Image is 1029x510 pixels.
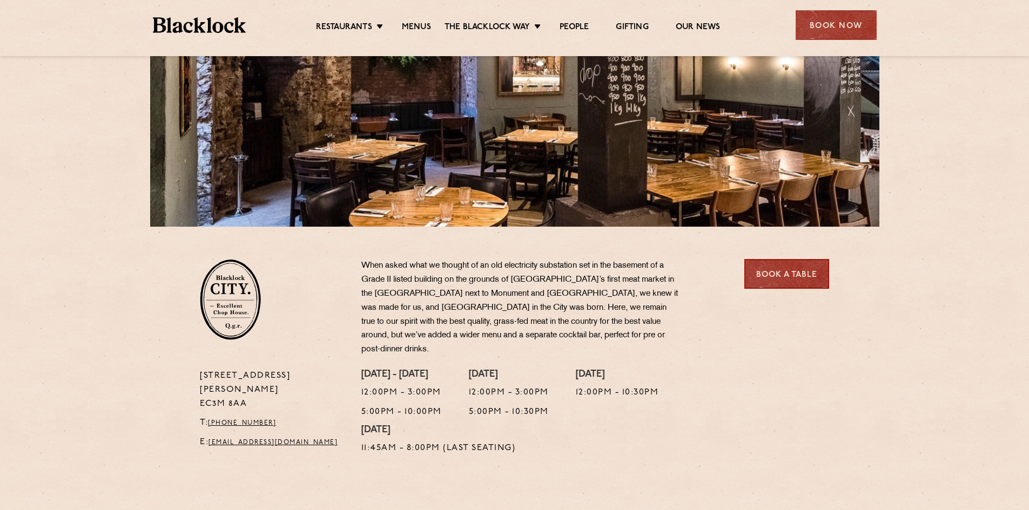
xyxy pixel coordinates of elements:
[200,416,345,430] p: T:
[200,259,261,340] img: City-stamp-default.svg
[361,441,516,455] p: 11:45am - 8:00pm (Last Seating)
[576,369,659,381] h4: [DATE]
[469,405,549,419] p: 5:00pm - 10:30pm
[361,259,680,357] p: When asked what we thought of an old electricity substation set in the basement of a Grade II lis...
[200,436,345,450] p: E:
[361,369,442,381] h4: [DATE] - [DATE]
[402,22,431,34] a: Menus
[361,386,442,400] p: 12:00pm - 3:00pm
[469,369,549,381] h4: [DATE]
[153,17,246,33] img: BL_Textured_Logo-footer-cropped.svg
[361,405,442,419] p: 5:00pm - 10:00pm
[361,425,516,437] h4: [DATE]
[744,259,829,289] a: Book a Table
[445,22,530,34] a: The Blacklock Way
[616,22,648,34] a: Gifting
[796,10,877,40] div: Book Now
[316,22,372,34] a: Restaurants
[676,22,721,34] a: Our News
[208,420,276,426] a: [PHONE_NUMBER]
[469,386,549,400] p: 12:00pm - 3:00pm
[560,22,589,34] a: People
[576,386,659,400] p: 12:00pm - 10:30pm
[209,439,338,446] a: [EMAIL_ADDRESS][DOMAIN_NAME]
[200,369,345,411] p: [STREET_ADDRESS][PERSON_NAME] EC3M 8AA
